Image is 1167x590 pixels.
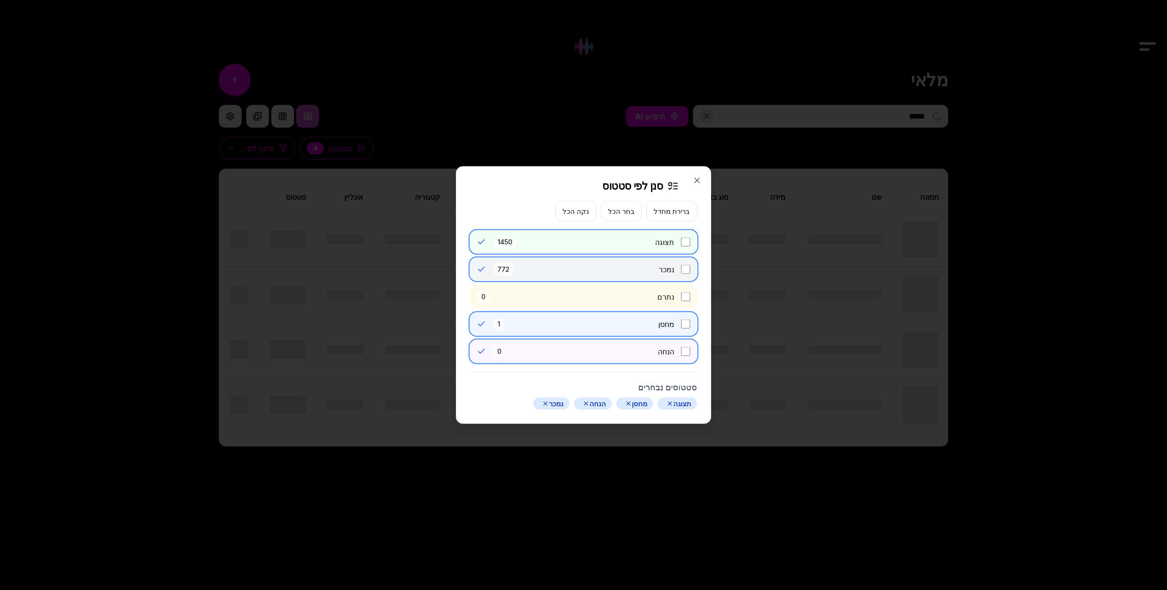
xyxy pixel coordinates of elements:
[524,236,674,247] span: תצוגה
[493,317,505,331] span: 1
[493,263,514,276] span: 772
[601,201,642,222] button: בחר הכל
[574,398,612,410] div: הנחה
[493,345,506,358] span: 0
[681,320,690,329] input: מחסן1
[658,398,697,410] div: תצוגה
[646,201,697,222] button: ברירת מחדל
[681,292,690,301] input: נתרם0
[493,235,517,249] span: 1450
[616,398,653,410] div: מחסן
[681,347,690,356] input: הנחה0
[681,265,690,274] input: נמכר772
[681,238,690,247] input: תצוגה1450
[533,398,569,410] div: נמכר
[555,201,596,222] button: נקה הכל
[477,290,490,304] span: 0
[513,346,674,357] span: הנחה
[497,291,674,302] span: נתרם
[511,318,674,329] span: מחסן
[521,264,674,274] span: נמכר
[470,382,697,393] h4: סטטוסים נבחרים
[470,181,697,192] h2: סנן לפי סטטוס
